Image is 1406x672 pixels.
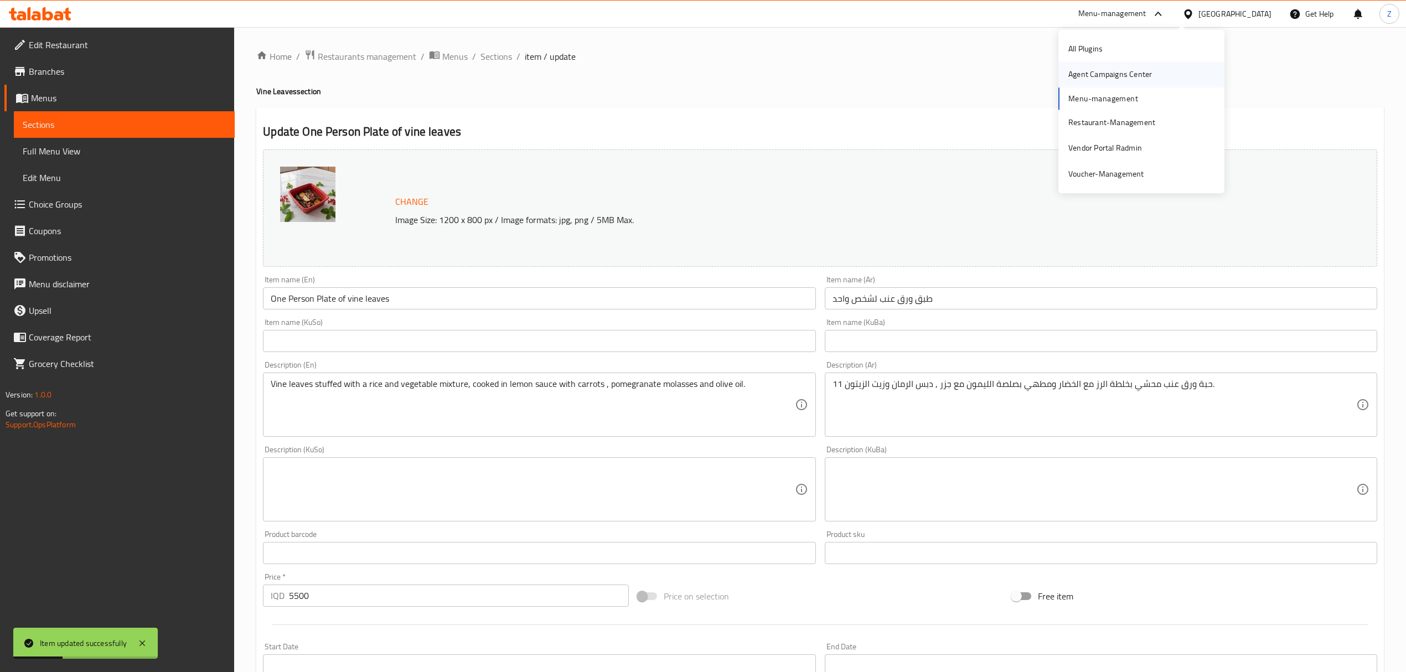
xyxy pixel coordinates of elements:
[833,379,1356,431] textarea: 11 حبة ورق عنب محشي بخلطة الرز مع الخضار ومطهي بصلصة الليمون مع جزر , دبس الرمان وزيت الزيتون.
[263,330,815,352] input: Enter name KuSo
[825,542,1377,564] input: Please enter product sku
[664,590,729,603] span: Price on selection
[256,86,1384,97] h4: Vine Leaves section
[391,190,433,213] button: Change
[29,38,226,51] span: Edit Restaurant
[442,50,468,63] span: Menus
[4,218,235,244] a: Coupons
[1068,142,1142,154] div: Vendor Portal Radmin
[1198,8,1271,20] div: [GEOGRAPHIC_DATA]
[29,251,226,264] span: Promotions
[516,50,520,63] li: /
[1078,7,1146,20] div: Menu-management
[14,138,235,164] a: Full Menu View
[4,297,235,324] a: Upsell
[4,271,235,297] a: Menu disclaimer
[480,50,512,63] a: Sections
[318,50,416,63] span: Restaurants management
[23,171,226,184] span: Edit Menu
[29,224,226,237] span: Coupons
[4,85,235,111] a: Menus
[6,406,56,421] span: Get support on:
[825,330,1377,352] input: Enter name KuBa
[29,330,226,344] span: Coverage Report
[4,58,235,85] a: Branches
[14,164,235,191] a: Edit Menu
[29,304,226,317] span: Upsell
[472,50,476,63] li: /
[1038,590,1073,603] span: Free item
[271,379,794,431] textarea: Vine leaves stuffed with a rice and vegetable mixture, cooked in lemon sauce with carrots , pomeg...
[825,287,1377,309] input: Enter name Ar
[6,387,33,402] span: Version:
[1068,43,1103,55] div: All Plugins
[391,213,1201,226] p: Image Size: 1200 x 800 px / Image formats: jpg, png / 5MB Max.
[263,287,815,309] input: Enter name En
[29,357,226,370] span: Grocery Checklist
[263,542,815,564] input: Please enter product barcode
[304,49,416,64] a: Restaurants management
[34,387,51,402] span: 1.0.0
[395,194,428,210] span: Change
[1068,168,1144,180] div: Voucher-Management
[23,144,226,158] span: Full Menu View
[263,123,1377,140] h2: Update One Person Plate of vine leaves
[256,50,292,63] a: Home
[4,32,235,58] a: Edit Restaurant
[1068,69,1152,81] div: Agent Campaigns Center
[40,637,127,649] div: Item updated successfully
[4,324,235,350] a: Coverage Report
[29,65,226,78] span: Branches
[271,589,285,602] p: IQD
[31,91,226,105] span: Menus
[421,50,425,63] li: /
[6,417,76,432] a: Support.OpsPlatform
[1387,8,1392,20] span: Z
[4,350,235,377] a: Grocery Checklist
[289,585,628,607] input: Please enter price
[4,244,235,271] a: Promotions
[29,277,226,291] span: Menu disclaimer
[23,118,226,131] span: Sections
[29,198,226,211] span: Choice Groups
[4,191,235,218] a: Choice Groups
[14,111,235,138] a: Sections
[280,167,335,222] img: WhatsApp_Image_20251012_a638958544221931939.jpg
[1068,116,1155,128] div: Restaurant-Management
[296,50,300,63] li: /
[256,49,1384,64] nav: breadcrumb
[525,50,576,63] span: item / update
[429,49,468,64] a: Menus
